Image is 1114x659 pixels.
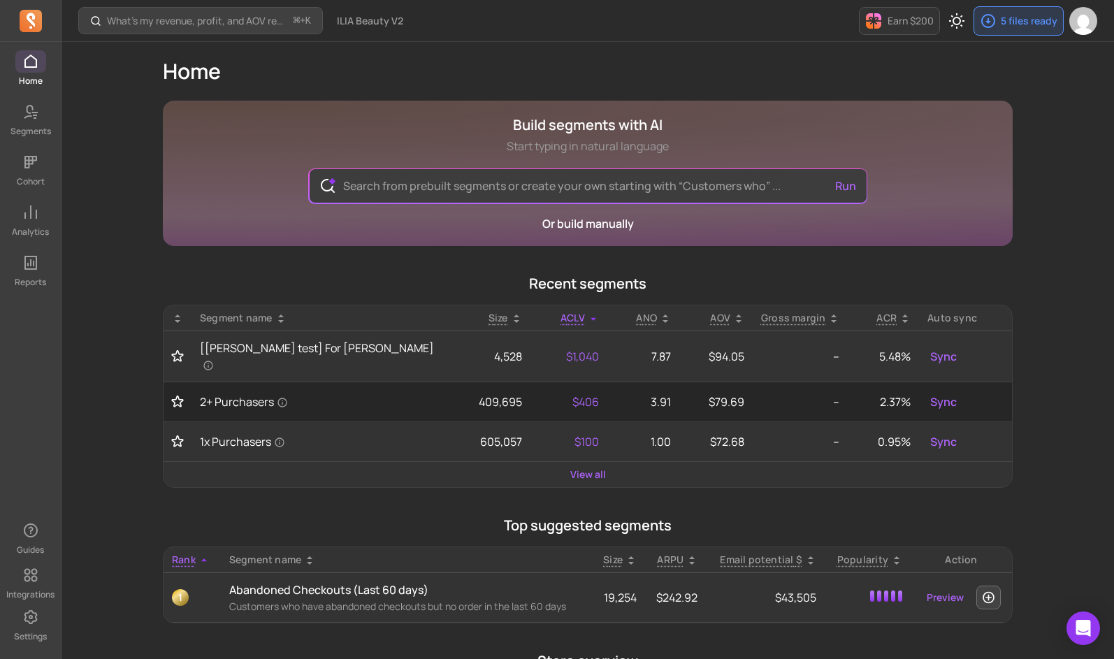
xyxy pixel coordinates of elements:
[229,600,584,614] p: Customers who have abandoned checkouts but no order in the last 60 days
[837,553,888,567] p: Popularity
[294,13,311,28] span: +
[616,393,671,410] p: 3.91
[603,553,623,566] span: Size
[15,277,46,288] p: Reports
[539,433,599,450] p: $100
[761,311,826,325] p: Gross margin
[163,516,1013,535] p: Top suggested segments
[604,590,637,605] span: 19,254
[293,13,301,30] kbd: ⌘
[328,8,412,34] button: ILIA Beauty V2
[927,391,960,413] button: Sync
[930,393,957,410] span: Sync
[332,169,844,203] input: Search from prebuilt segments or create your own starting with “Customers who” ...
[17,176,45,187] p: Cohort
[688,393,744,410] p: $79.69
[542,216,634,231] a: Or build manually
[656,590,697,605] span: $242.92
[172,553,196,566] span: Rank
[919,553,1004,567] div: Action
[888,14,934,28] p: Earn $200
[229,553,584,567] div: Segment name
[927,345,960,368] button: Sync
[930,348,957,365] span: Sync
[720,553,802,567] p: Email potential $
[657,553,683,567] p: ARPU
[1069,7,1097,35] img: avatar
[78,7,323,34] button: What’s my revenue, profit, and AOV recently?⌘+K
[172,589,189,606] span: 1
[337,14,403,28] span: ILIA Beauty V2
[200,311,437,325] div: Segment name
[974,6,1064,36] button: 5 files ready
[830,172,862,200] button: Run
[15,516,46,558] button: Guides
[507,115,669,135] h1: Build segments with AI
[710,311,730,325] p: AOV
[200,433,437,450] a: 1x Purchasers
[6,589,55,600] p: Integrations
[172,435,183,449] button: Toggle favorite
[859,7,940,35] button: Earn $200
[570,468,606,481] a: View all
[10,126,51,137] p: Segments
[856,348,911,365] p: 5.48%
[507,138,669,154] p: Start typing in natural language
[761,348,840,365] p: --
[163,59,1013,84] h1: Home
[943,7,971,35] button: Toggle dark mode
[17,544,44,556] p: Guides
[560,311,585,324] span: ACLV
[616,348,671,365] p: 7.87
[107,14,288,28] p: What’s my revenue, profit, and AOV recently?
[688,348,744,365] p: $94.05
[14,631,47,642] p: Settings
[539,348,599,365] p: $1,040
[19,75,43,87] p: Home
[200,433,285,450] span: 1x Purchasers
[927,311,1004,325] div: Auto sync
[305,15,311,27] kbd: K
[539,393,599,410] p: $406
[200,393,437,410] a: 2+ Purchasers
[454,393,521,410] p: 409,695
[927,430,960,453] button: Sync
[930,433,957,450] span: Sync
[172,395,183,409] button: Toggle favorite
[876,311,897,325] p: ACR
[200,393,288,410] span: 2+ Purchasers
[761,393,840,410] p: --
[454,433,521,450] p: 605,057
[489,311,508,324] span: Size
[856,393,911,410] p: 2.37%
[775,590,816,605] span: $43,505
[229,581,584,598] p: Abandoned Checkouts (Last 60 days)
[636,311,657,324] span: ANO
[200,340,437,373] a: [[PERSON_NAME] test] For [PERSON_NAME]
[1066,611,1100,645] div: Open Intercom Messenger
[921,585,969,610] a: Preview
[856,433,911,450] p: 0.95%
[172,349,183,363] button: Toggle favorite
[761,433,840,450] p: --
[688,433,744,450] p: $72.68
[616,433,671,450] p: 1.00
[163,274,1013,294] p: Recent segments
[12,226,49,238] p: Analytics
[1001,14,1057,28] p: 5 files ready
[454,348,521,365] p: 4,528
